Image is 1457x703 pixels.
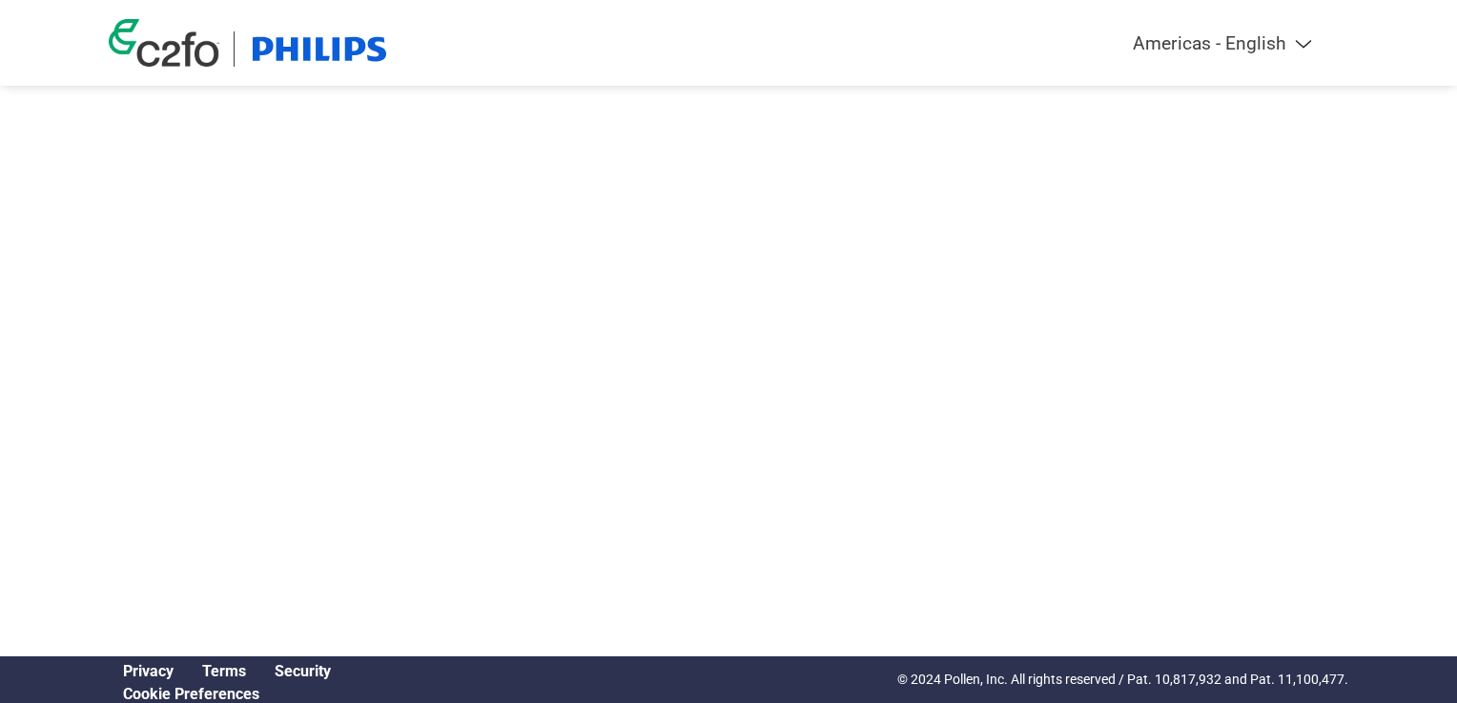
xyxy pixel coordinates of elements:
img: c2fo logo [109,19,219,67]
a: Cookie Preferences, opens a dedicated popup modal window [123,685,259,703]
a: Security [275,662,331,680]
img: Philips [249,31,390,67]
div: Open Cookie Preferences Modal [109,685,345,703]
p: © 2024 Pollen, Inc. All rights reserved / Pat. 10,817,932 and Pat. 11,100,477. [897,670,1348,690]
a: Terms [202,662,246,680]
a: Privacy [123,662,174,680]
